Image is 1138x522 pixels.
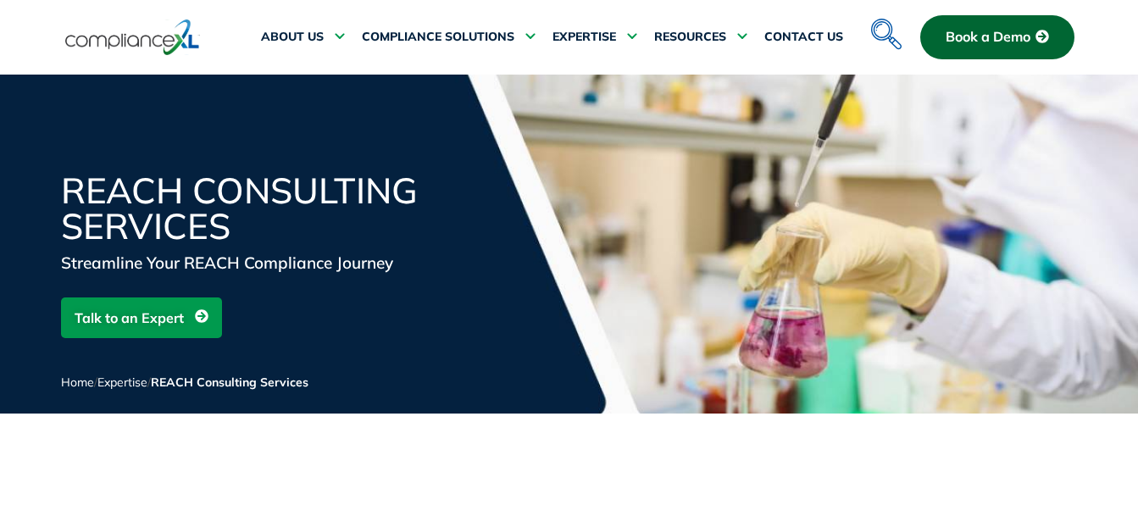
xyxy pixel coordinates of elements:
[61,297,222,338] a: Talk to an Expert
[552,17,637,58] a: EXPERTISE
[61,173,468,244] h1: REACH Consulting Services
[552,30,616,45] span: EXPERTISE
[654,30,726,45] span: RESOURCES
[97,375,147,390] a: Expertise
[261,30,324,45] span: ABOUT US
[764,17,843,58] a: CONTACT US
[61,251,468,275] div: Streamline Your REACH Compliance Journey
[946,30,1030,45] span: Book a Demo
[362,17,536,58] a: COMPLIANCE SOLUTIONS
[65,18,200,57] img: logo-one.svg
[920,15,1074,59] a: Book a Demo
[61,375,94,390] a: Home
[151,375,308,390] span: REACH Consulting Services
[764,30,843,45] span: CONTACT US
[867,8,901,42] a: navsearch-button
[61,375,308,390] span: / /
[654,17,747,58] a: RESOURCES
[362,30,514,45] span: COMPLIANCE SOLUTIONS
[75,302,184,334] span: Talk to an Expert
[261,17,345,58] a: ABOUT US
